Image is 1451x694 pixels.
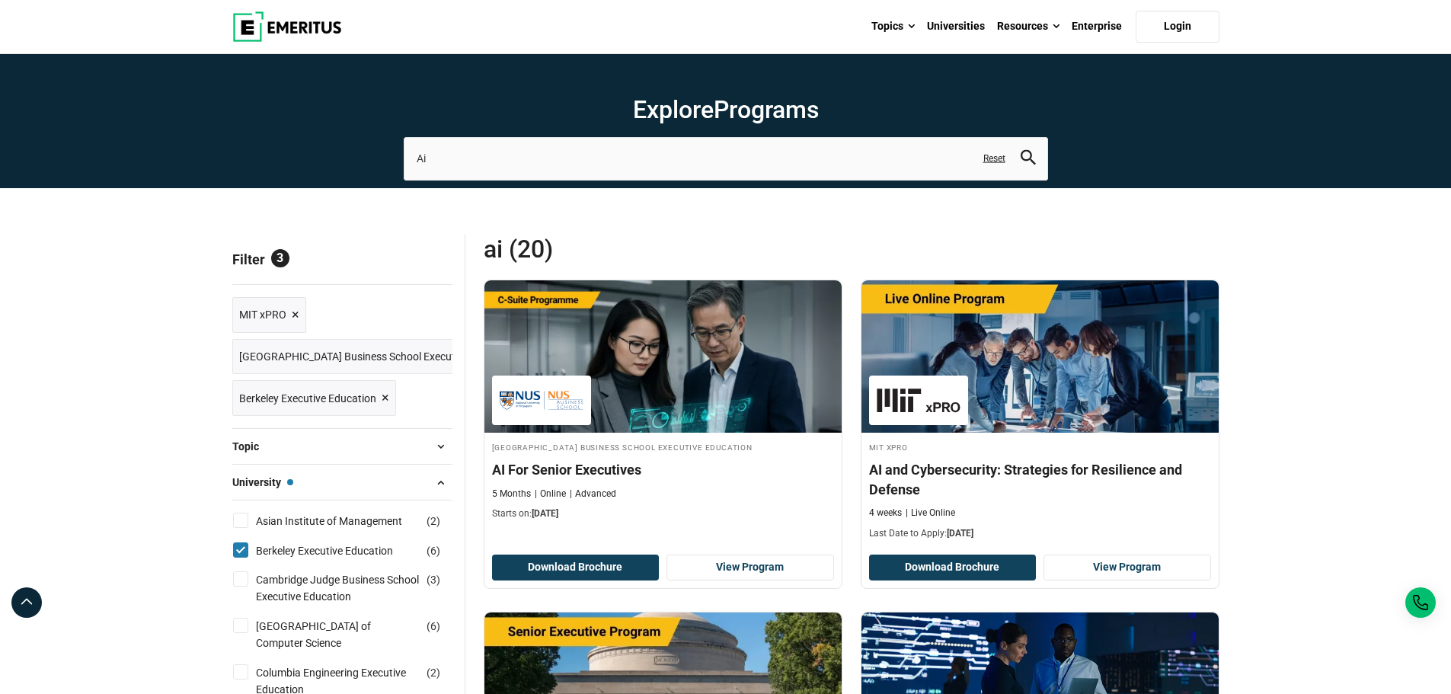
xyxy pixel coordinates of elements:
[947,528,973,539] span: [DATE]
[492,507,834,520] p: Starts on:
[1044,555,1211,580] a: View Program
[427,571,440,588] span: ( )
[983,152,1005,165] a: Reset search
[232,297,306,333] a: MIT xPRO ×
[1136,11,1219,43] a: Login
[292,304,299,326] span: ×
[427,513,440,529] span: ( )
[239,306,286,323] span: MIT xPRO
[232,471,452,494] button: University
[906,507,955,520] p: Live Online
[869,527,1211,540] p: Last Date to Apply:
[430,620,436,632] span: 6
[239,348,519,365] span: [GEOGRAPHIC_DATA] Business School Executive Education
[430,545,436,557] span: 6
[239,390,376,407] span: Berkeley Executive Education
[404,137,1048,180] input: search-page
[570,488,616,501] p: Advanced
[861,280,1219,548] a: AI and Machine Learning Course by MIT xPRO - August 20, 2025 MIT xPRO MIT xPRO AI and Cybersecuri...
[869,507,902,520] p: 4 weeks
[427,618,440,635] span: ( )
[430,515,436,527] span: 2
[492,488,531,501] p: 5 Months
[492,555,660,580] button: Download Brochure
[1021,154,1036,168] a: search
[256,618,450,652] a: [GEOGRAPHIC_DATA] of Computer Science
[492,440,834,453] h4: [GEOGRAPHIC_DATA] Business School Executive Education
[256,571,450,606] a: Cambridge Judge Business School Executive Education
[430,574,436,586] span: 3
[256,513,433,529] a: Asian Institute of Management
[535,488,566,501] p: Online
[427,542,440,559] span: ( )
[256,542,423,559] a: Berkeley Executive Education
[869,460,1211,498] h4: AI and Cybersecurity: Strategies for Resilience and Defense
[492,460,834,479] h4: AI For Senior Executives
[484,234,852,264] span: Ai (20)
[271,249,289,267] span: 3
[1021,150,1036,168] button: search
[869,555,1037,580] button: Download Brochure
[714,95,819,124] span: Programs
[877,383,960,417] img: MIT xPRO
[500,383,583,417] img: National University of Singapore Business School Executive Education
[232,380,396,416] a: Berkeley Executive Education ×
[232,234,452,284] p: Filter
[232,438,271,455] span: Topic
[404,94,1048,125] h1: Explore
[382,387,389,409] span: ×
[232,339,539,375] a: [GEOGRAPHIC_DATA] Business School Executive Education ×
[869,440,1211,453] h4: MIT xPRO
[232,474,293,491] span: University
[427,664,440,681] span: ( )
[532,508,558,519] span: [DATE]
[666,555,834,580] a: View Program
[405,251,452,271] a: Reset all
[861,280,1219,433] img: AI and Cybersecurity: Strategies for Resilience and Defense | Online AI and Machine Learning Course
[484,280,842,433] img: AI For Senior Executives | Online Leadership Course
[232,435,452,458] button: Topic
[484,280,842,529] a: Leadership Course by National University of Singapore Business School Executive Education - Septe...
[430,667,436,679] span: 2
